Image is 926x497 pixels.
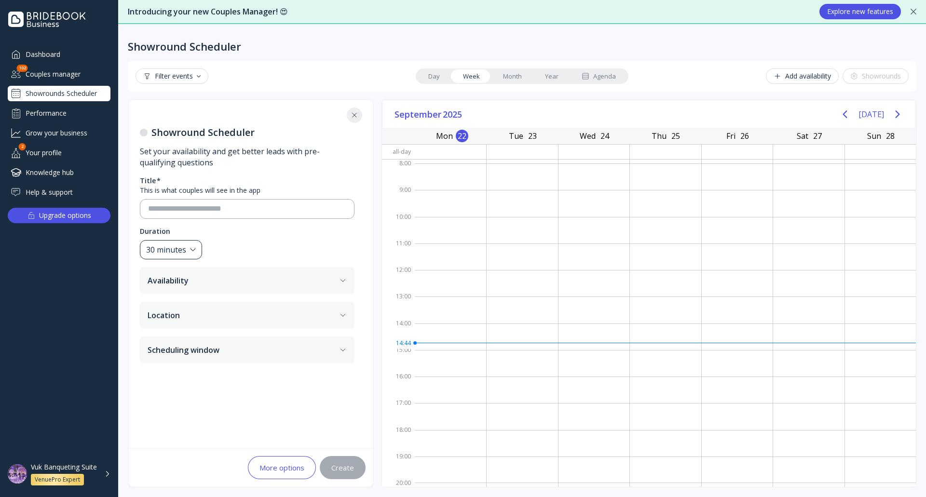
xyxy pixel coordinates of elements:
[8,105,110,121] a: Performance
[382,371,415,397] div: 16:00
[8,86,110,101] a: Showrounds Scheduler
[864,129,884,143] div: Sun
[433,129,456,143] div: Mon
[382,158,415,184] div: 8:00
[140,127,354,138] h5: Showround Scheduler
[443,107,463,121] span: 2025
[395,107,443,121] span: September
[794,129,811,143] div: Sat
[382,424,415,451] div: 18:00
[526,130,539,142] div: 23
[391,107,467,121] button: September2025
[8,164,110,180] a: Knowledge hub
[382,184,415,211] div: 9:00
[382,318,415,344] div: 14:00
[811,130,824,142] div: 27
[533,69,570,83] a: Year
[884,130,897,142] div: 28
[8,125,110,141] a: Grow your business
[382,264,415,291] div: 12:00
[140,227,170,236] div: Duration
[599,130,611,142] div: 24
[649,129,669,143] div: Thu
[858,106,884,123] button: [DATE]
[140,302,354,329] button: Location
[146,244,186,255] div: 30 minutes
[8,145,110,161] a: Your profile2
[128,40,241,53] div: Showround Scheduler
[382,145,415,159] div: All-day
[878,451,926,497] iframe: Chat Widget
[143,72,201,80] div: Filter events
[31,463,97,471] div: Vuk Banqueting Suite
[456,130,468,142] div: 22
[8,46,110,62] a: Dashboard
[140,176,156,186] div: Title
[8,66,110,82] a: Couples manager102
[39,209,91,222] div: Upgrade options
[331,464,354,471] div: Create
[774,72,831,80] div: Add availability
[382,397,415,424] div: 17:00
[766,68,839,84] button: Add availability
[417,69,451,83] a: Day
[577,129,599,143] div: Wed
[8,464,27,484] img: dpr=1,fit=cover,g=face,w=48,h=48
[248,456,316,479] button: More options
[827,8,893,15] div: Explore new features
[491,69,533,83] a: Month
[382,211,415,238] div: 10:00
[382,238,415,264] div: 11:00
[819,4,901,19] button: Explore new features
[140,267,354,294] button: Availability
[259,464,304,471] div: More options
[8,66,110,82] div: Couples manager
[738,130,751,142] div: 26
[140,146,354,168] div: Set your availability and get better leads with pre-qualifying questions
[723,129,738,143] div: Fri
[320,456,366,479] button: Create
[382,344,415,371] div: 15:00
[382,477,415,489] div: 20:00
[35,476,80,484] div: VenuePro Expert
[128,6,810,17] div: Introducing your new Couples Manager! 😍
[140,186,354,195] div: This is what couples will see in the app
[835,105,855,124] button: Previous page
[8,208,110,223] button: Upgrade options
[506,129,526,143] div: Tue
[8,145,110,161] div: Your profile
[843,68,909,84] button: Showrounds
[8,184,110,200] a: Help & support
[582,72,616,81] div: Agenda
[140,336,354,363] button: Scheduling window
[382,291,415,317] div: 13:00
[136,68,208,84] button: Filter events
[669,130,682,142] div: 25
[17,65,28,72] div: 102
[850,72,901,80] div: Showrounds
[19,143,26,150] div: 2
[888,105,907,124] button: Next page
[382,451,415,477] div: 19:00
[451,69,491,83] a: Week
